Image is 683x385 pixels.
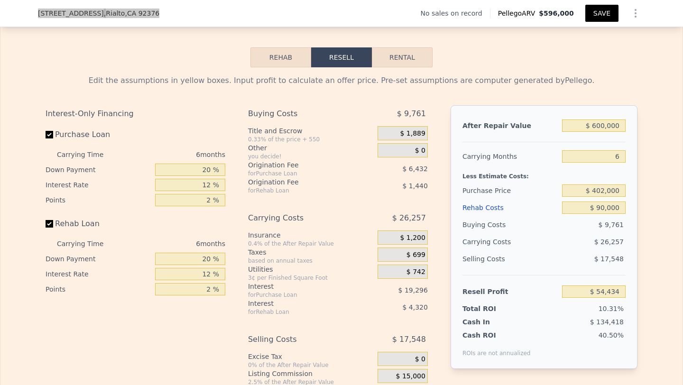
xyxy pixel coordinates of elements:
[462,340,531,357] div: ROIs are not annualized
[122,236,225,251] div: 6 months
[392,331,426,348] span: $ 17,548
[462,148,558,165] div: Carrying Months
[46,162,151,177] div: Down Payment
[248,240,374,247] div: 0.4% of the After Repair Value
[248,136,374,143] div: 0.33% of the price + 550
[248,265,374,274] div: Utilities
[46,105,225,122] div: Interest-Only Financing
[46,266,151,282] div: Interest Rate
[396,372,425,381] span: $ 15,000
[462,233,522,250] div: Carrying Costs
[248,299,354,308] div: Interest
[462,199,558,216] div: Rehab Costs
[594,255,624,263] span: $ 17,548
[462,250,558,267] div: Selling Costs
[400,129,425,138] span: $ 1,889
[462,182,558,199] div: Purchase Price
[372,47,433,67] button: Rental
[599,331,624,339] span: 40.50%
[462,117,558,134] div: After Repair Value
[46,177,151,192] div: Interest Rate
[415,355,425,364] span: $ 0
[462,283,558,300] div: Resell Profit
[599,305,624,312] span: 10.31%
[46,282,151,297] div: Points
[415,147,425,155] span: $ 0
[539,9,574,17] span: $596,000
[46,126,151,143] label: Purchase Loan
[402,303,427,311] span: $ 4,320
[397,105,426,122] span: $ 9,761
[462,165,626,182] div: Less Estimate Costs:
[248,177,354,187] div: Origination Fee
[248,369,374,378] div: Listing Commission
[46,215,151,232] label: Rehab Loan
[248,291,354,299] div: for Purchase Loan
[46,131,53,138] input: Purchase Loan
[248,210,354,227] div: Carrying Costs
[248,274,374,282] div: 3¢ per Finished Square Foot
[462,317,522,327] div: Cash In
[104,9,159,18] span: , Rialto
[248,160,354,170] div: Origination Fee
[392,210,426,227] span: $ 26,257
[400,234,425,242] span: $ 1,200
[406,251,425,259] span: $ 699
[38,9,104,18] span: [STREET_ADDRESS]
[498,9,539,18] span: Pellego ARV
[248,247,374,257] div: Taxes
[122,147,225,162] div: 6 months
[402,165,427,173] span: $ 6,432
[420,9,489,18] div: No sales on record
[406,268,425,276] span: $ 742
[250,47,311,67] button: Rehab
[248,282,354,291] div: Interest
[46,75,637,86] div: Edit the assumptions in yellow boxes. Input profit to calculate an offer price. Pre-set assumptio...
[462,216,558,233] div: Buying Costs
[462,304,522,313] div: Total ROI
[248,352,374,361] div: Excise Tax
[585,5,618,22] button: SAVE
[462,330,531,340] div: Cash ROI
[46,192,151,208] div: Points
[402,182,427,190] span: $ 1,440
[248,230,374,240] div: Insurance
[248,187,354,194] div: for Rehab Loan
[46,220,53,228] input: Rehab Loan
[248,143,374,153] div: Other
[248,331,354,348] div: Selling Costs
[248,170,354,177] div: for Purchase Loan
[46,251,151,266] div: Down Payment
[626,4,645,23] button: Show Options
[248,153,374,160] div: you decide!
[57,236,119,251] div: Carrying Time
[248,105,354,122] div: Buying Costs
[398,286,428,294] span: $ 19,296
[248,257,374,265] div: based on annual taxes
[594,238,624,246] span: $ 26,257
[248,361,374,369] div: 0% of the After Repair Value
[590,318,624,326] span: $ 134,418
[248,126,374,136] div: Title and Escrow
[311,47,372,67] button: Resell
[125,9,159,17] span: , CA 92376
[248,308,354,316] div: for Rehab Loan
[599,221,624,229] span: $ 9,761
[57,147,119,162] div: Carrying Time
